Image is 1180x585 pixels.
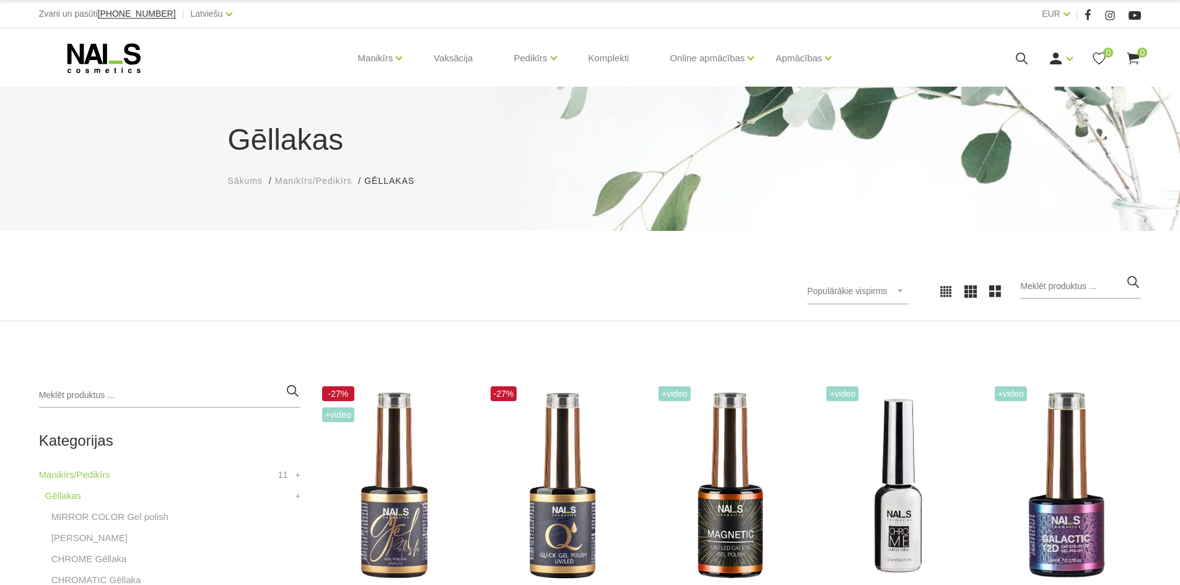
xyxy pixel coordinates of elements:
a: [PHONE_NUMBER] [98,9,176,19]
a: Manikīrs/Pedikīrs [275,175,352,188]
span: +Video [658,386,691,401]
span: +Video [826,386,859,401]
span: | [182,6,185,22]
input: Meklēt produktus ... [39,383,300,408]
h1: Gēllakas [228,118,953,162]
span: Sākums [228,176,263,186]
span: -27% [322,386,354,401]
span: 11 [278,467,288,482]
a: Manikīrs [358,33,393,83]
a: Apmācības [776,33,822,83]
a: [PERSON_NAME] [51,531,128,545]
span: Populārākie vispirms [807,286,887,296]
a: EUR [1042,6,1060,21]
span: +Video [322,407,354,422]
h2: Kategorijas [39,433,300,449]
a: Komplekti [579,28,639,88]
span: | [1076,6,1078,22]
a: Online apmācības [670,33,745,83]
a: CHROME Gēllaka [51,552,127,566]
a: + [295,488,300,503]
span: -27% [491,386,517,401]
a: Gēllakas [45,488,81,503]
a: Sākums [228,175,263,188]
a: Vaksācija [424,28,483,88]
a: 0 [1091,51,1107,66]
div: Zvani un pasūti [39,6,176,22]
a: + [295,467,300,482]
a: Pedikīrs [514,33,547,83]
span: Manikīrs/Pedikīrs [275,176,352,186]
input: Meklēt produktus ... [1020,274,1141,299]
a: MIRROR COLOR Gel polish [51,509,168,524]
a: Latviešu [191,6,223,21]
span: 0 [1103,48,1113,58]
a: 0 [1125,51,1141,66]
span: +Video [995,386,1027,401]
span: 0 [1137,48,1147,58]
a: Manikīrs/Pedikīrs [39,467,110,482]
li: Gēllakas [364,175,427,188]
